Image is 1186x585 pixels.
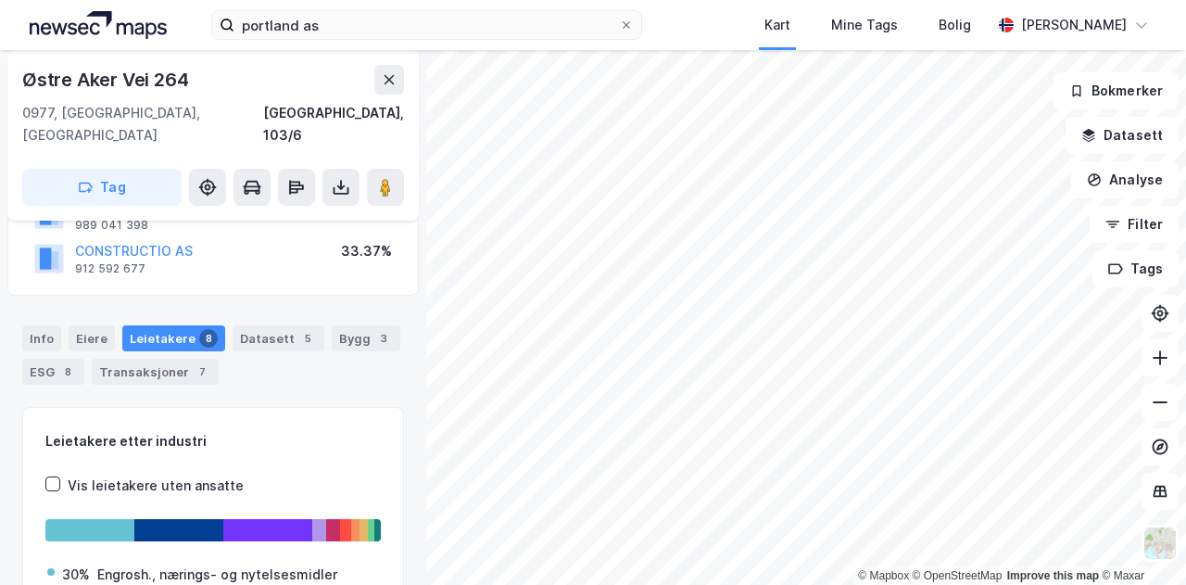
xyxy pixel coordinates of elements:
[92,359,219,385] div: Transaksjoner
[75,218,148,233] div: 989 041 398
[69,325,115,351] div: Eiere
[45,430,381,452] div: Leietakere etter industri
[913,569,1003,582] a: OpenStreetMap
[939,14,971,36] div: Bolig
[30,11,167,39] img: logo.a4113a55bc3d86da70a041830d287a7e.svg
[58,362,77,381] div: 8
[1090,206,1179,243] button: Filter
[831,14,898,36] div: Mine Tags
[858,569,909,582] a: Mapbox
[298,329,317,348] div: 5
[233,325,324,351] div: Datasett
[332,325,400,351] div: Bygg
[1093,496,1186,585] iframe: Chat Widget
[764,14,790,36] div: Kart
[22,169,182,206] button: Tag
[1092,250,1179,287] button: Tags
[122,325,225,351] div: Leietakere
[1066,117,1179,154] button: Datasett
[1021,14,1127,36] div: [PERSON_NAME]
[68,475,244,497] div: Vis leietakere uten ansatte
[1054,72,1179,109] button: Bokmerker
[199,329,218,348] div: 8
[341,240,392,262] div: 33.37%
[22,325,61,351] div: Info
[1007,569,1099,582] a: Improve this map
[374,329,393,348] div: 3
[22,359,84,385] div: ESG
[22,102,263,146] div: 0977, [GEOGRAPHIC_DATA], [GEOGRAPHIC_DATA]
[263,102,404,146] div: [GEOGRAPHIC_DATA], 103/6
[1071,161,1179,198] button: Analyse
[193,362,211,381] div: 7
[75,261,145,276] div: 912 592 677
[234,11,619,39] input: Søk på adresse, matrikkel, gårdeiere, leietakere eller personer
[22,65,192,95] div: Østre Aker Vei 264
